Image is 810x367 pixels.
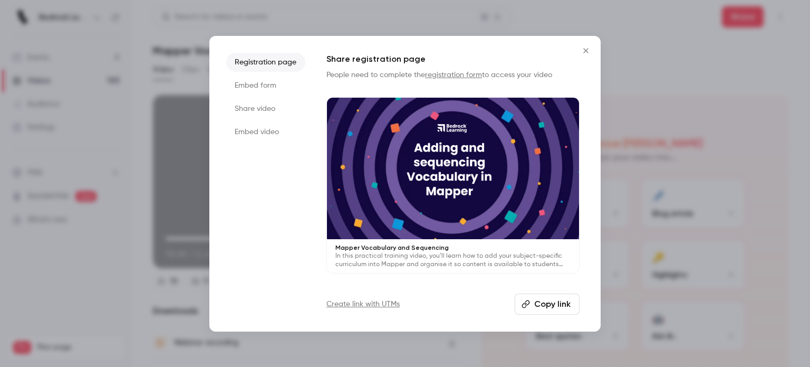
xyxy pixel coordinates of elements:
[326,97,580,274] a: Mapper Vocabulary and SequencingIn this practical training video, you’ll learn how to add your su...
[515,294,580,315] button: Copy link
[226,76,305,95] li: Embed form
[226,123,305,142] li: Embed video
[326,53,580,65] h1: Share registration page
[226,99,305,118] li: Share video
[575,40,596,61] button: Close
[326,70,580,80] p: People need to complete the to access your video
[326,299,400,309] a: Create link with UTMs
[425,71,482,79] a: registration form
[226,53,305,72] li: Registration page
[335,243,571,252] p: Mapper Vocabulary and Sequencing
[335,252,571,269] p: In this practical training video, you’ll learn how to add your subject-specific curriculum into M...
